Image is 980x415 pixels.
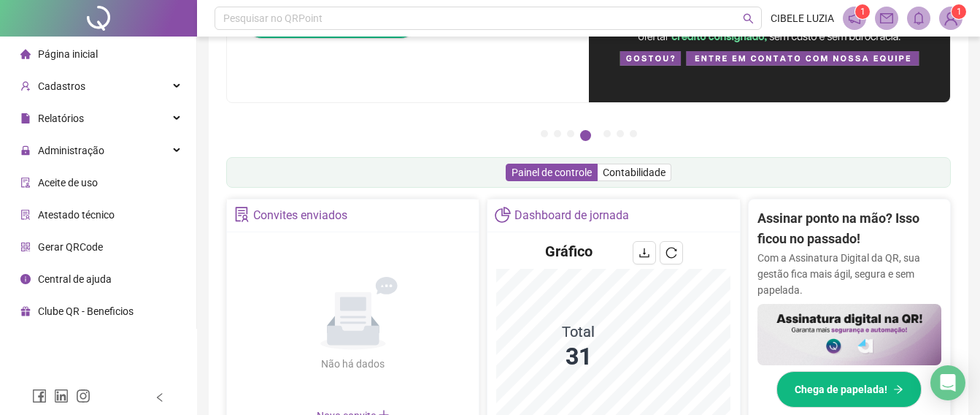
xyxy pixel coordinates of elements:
[38,48,98,60] span: Página inicial
[603,167,665,178] span: Contabilidade
[20,49,31,59] span: home
[957,7,962,17] span: 1
[567,130,574,137] button: 3
[638,247,650,259] span: download
[20,274,31,284] span: info-circle
[514,203,629,228] div: Dashboard de jornada
[155,392,165,403] span: left
[512,167,592,178] span: Painel de controle
[757,208,941,250] h2: Assinar ponto na mão? Isso ficou no passado!
[38,209,115,221] span: Atestado técnico
[545,241,593,262] h4: Gráfico
[32,389,47,403] span: facebook
[743,13,754,24] span: search
[776,371,922,408] button: Chega de papelada!
[893,384,903,395] span: arrow-right
[495,207,510,222] span: pie-chart
[795,381,887,397] span: Chega de papelada!
[855,4,870,19] sup: 1
[665,247,677,259] span: reload
[860,7,865,17] span: 1
[38,305,134,317] span: Clube QR - Beneficios
[38,80,85,92] span: Cadastros
[38,273,112,285] span: Central de ajuda
[603,130,611,137] button: 5
[38,177,98,189] span: Aceite de uso
[912,12,925,25] span: bell
[38,241,103,253] span: Gerar QRCode
[38,113,84,124] span: Relatórios
[848,12,861,25] span: notification
[38,145,104,156] span: Administração
[20,113,31,123] span: file
[580,130,591,141] button: 4
[554,130,561,137] button: 2
[20,81,31,91] span: user-add
[541,130,548,137] button: 1
[253,203,347,228] div: Convites enviados
[952,4,966,19] sup: Atualize o seu contato no menu Meus Dados
[76,389,90,403] span: instagram
[757,304,941,365] img: banner%2F02c71560-61a6-44d4-94b9-c8ab97240462.png
[771,10,834,26] span: CIBELE LUZIA
[617,130,624,137] button: 6
[20,145,31,156] span: lock
[757,250,941,298] p: Com a Assinatura Digital da QR, sua gestão fica mais ágil, segura e sem papelada.
[20,306,31,316] span: gift
[20,178,31,188] span: audit
[930,365,965,400] div: Open Intercom Messenger
[54,389,69,403] span: linkedin
[20,242,31,252] span: qrcode
[20,210,31,220] span: solution
[880,12,893,25] span: mail
[234,207,250,222] span: solution
[940,7,962,29] img: 73019
[286,356,420,372] div: Não há dados
[630,130,637,137] button: 7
